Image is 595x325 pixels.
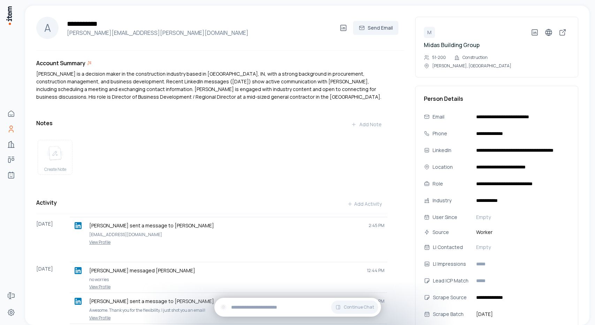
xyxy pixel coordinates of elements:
[432,55,446,60] p: 51-200
[75,298,82,305] img: linkedin logo
[342,197,387,211] button: Add Activity
[4,122,18,136] a: People
[433,197,471,204] div: Industry
[36,17,59,39] div: A
[6,6,13,25] img: Item Brain Logo
[36,217,70,248] div: [DATE]
[345,118,387,131] button: Add Note
[476,214,491,221] span: Empty
[73,315,384,321] a: View Profile
[47,146,63,161] img: create note
[4,305,18,319] a: Settings
[433,310,478,318] div: Scrape Batch
[75,222,82,229] img: linkedin logo
[89,298,362,305] p: [PERSON_NAME] sent a message to [PERSON_NAME]
[433,228,471,236] div: Source
[4,137,18,151] a: Companies
[432,63,511,69] p: [PERSON_NAME], [GEOGRAPHIC_DATA]
[351,121,382,128] div: Add Note
[36,119,53,127] h3: Notes
[433,243,478,251] div: LI Contacted
[433,113,471,121] div: Email
[4,107,18,121] a: Home
[214,298,381,317] div: Continue Chat
[433,130,471,137] div: Phone
[89,267,361,274] p: [PERSON_NAME] messaged [PERSON_NAME]
[36,198,57,207] h3: Activity
[64,29,336,37] h4: [PERSON_NAME][EMAIL_ADDRESS][PERSON_NAME][DOMAIN_NAME]
[473,242,570,253] button: Empty
[36,70,387,101] div: [PERSON_NAME] is a decision maker in the construction industry based in [GEOGRAPHIC_DATA], IN, wi...
[4,153,18,167] a: Deals
[89,222,363,229] p: [PERSON_NAME] sent a message to [PERSON_NAME]
[44,167,66,172] span: Create Note
[353,21,398,35] button: Send Email
[463,55,488,60] p: Construction
[476,244,491,251] span: Empty
[473,228,570,236] span: Worker
[73,284,384,290] a: View Profile
[38,140,73,175] button: create noteCreate Note
[89,231,384,238] p: [EMAIL_ADDRESS][DOMAIN_NAME]
[331,301,378,314] button: Continue Chat
[75,267,82,274] img: linkedin logo
[433,277,478,285] div: Lead ICP Match
[369,223,384,228] span: 2:45 PM
[473,309,570,320] button: [DATE]
[424,95,570,103] h3: Person Details
[73,240,384,245] a: View Profile
[4,289,18,303] a: Forms
[473,212,570,223] button: Empty
[89,307,384,314] p: Awesome. Thank you for the flexibility. I just shot you an email!
[367,298,384,304] span: 12:43 PM
[344,304,374,310] span: Continue Chat
[433,163,471,171] div: Location
[433,180,471,188] div: Role
[367,268,384,273] span: 12:44 PM
[424,41,480,49] a: Midas Building Group
[433,260,478,268] div: LI Impressions
[433,294,478,301] div: Scrape Source
[433,213,471,221] div: User Since
[4,168,18,182] a: Agents
[36,59,85,67] h3: Account Summary
[424,27,435,38] div: M
[433,146,471,154] div: LinkedIn
[89,276,384,283] p: no worries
